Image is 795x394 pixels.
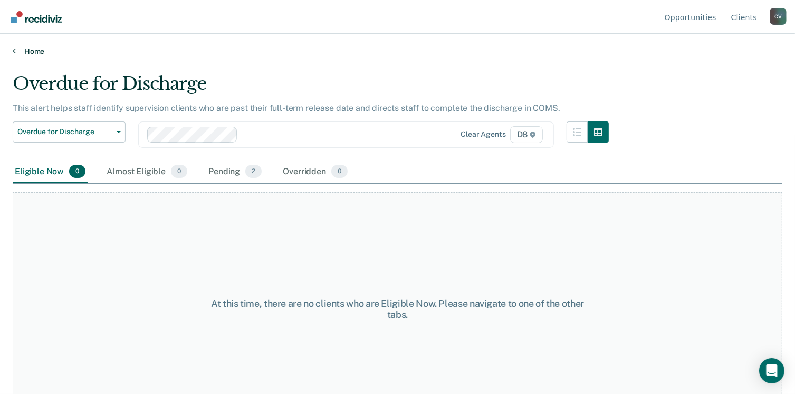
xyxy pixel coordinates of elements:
[13,103,560,113] p: This alert helps staff identify supervision clients who are past their full-term release date and...
[13,46,782,56] a: Home
[13,161,88,184] div: Eligible Now0
[13,121,126,143] button: Overdue for Discharge
[11,11,62,23] img: Recidiviz
[171,165,187,179] span: 0
[205,298,590,321] div: At this time, there are no clients who are Eligible Now. Please navigate to one of the other tabs.
[510,126,543,143] span: D8
[770,8,787,25] button: Profile dropdown button
[13,73,609,103] div: Overdue for Discharge
[17,127,112,136] span: Overdue for Discharge
[206,161,264,184] div: Pending2
[331,165,348,179] span: 0
[461,130,505,139] div: Clear agents
[281,161,350,184] div: Overridden0
[770,8,787,25] div: C V
[245,165,262,179] span: 2
[69,165,85,179] span: 0
[759,358,784,383] div: Open Intercom Messenger
[104,161,189,184] div: Almost Eligible0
